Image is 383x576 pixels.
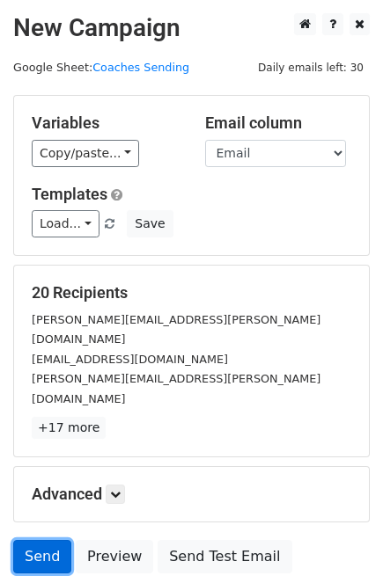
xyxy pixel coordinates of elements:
[32,417,106,439] a: +17 more
[13,13,370,43] h2: New Campaign
[252,61,370,74] a: Daily emails left: 30
[32,140,139,167] a: Copy/paste...
[32,210,99,237] a: Load...
[127,210,173,237] button: Save
[13,61,189,74] small: Google Sheet:
[32,113,179,133] h5: Variables
[32,313,320,346] small: [PERSON_NAME][EMAIL_ADDRESS][PERSON_NAME][DOMAIN_NAME]
[205,113,352,133] h5: Email column
[32,485,351,504] h5: Advanced
[92,61,189,74] a: Coaches Sending
[32,372,320,405] small: [PERSON_NAME][EMAIL_ADDRESS][PERSON_NAME][DOMAIN_NAME]
[76,540,153,573] a: Preview
[13,540,71,573] a: Send
[32,353,228,366] small: [EMAIL_ADDRESS][DOMAIN_NAME]
[32,283,351,303] h5: 20 Recipients
[252,58,370,77] span: Daily emails left: 30
[32,185,107,203] a: Templates
[158,540,291,573] a: Send Test Email
[295,492,383,576] iframe: Chat Widget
